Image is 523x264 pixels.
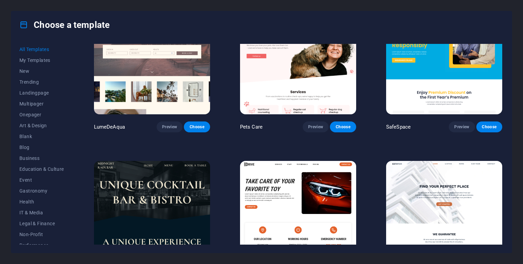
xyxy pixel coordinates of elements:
span: Legal & Finance [19,221,64,226]
button: Choose [476,121,502,132]
p: Pets Care [240,123,263,130]
button: Health [19,196,64,207]
button: All Templates [19,44,64,55]
span: Education & Culture [19,166,64,172]
span: Gastronomy [19,188,64,194]
img: Pets Care [240,7,356,114]
span: Preview [454,124,469,130]
span: Non-Profit [19,232,64,237]
span: Trending [19,79,64,85]
span: Preview [162,124,177,130]
span: Event [19,177,64,183]
h4: Choose a template [19,19,110,30]
button: Choose [330,121,356,132]
img: SafeSpace [386,7,502,114]
button: Trending [19,77,64,87]
button: Business [19,153,64,164]
button: Preview [157,121,183,132]
span: Preview [308,124,323,130]
span: Performance [19,243,64,248]
span: Choose [335,124,350,130]
span: Choose [482,124,497,130]
span: Choose [189,124,204,130]
button: My Templates [19,55,64,66]
span: IT & Media [19,210,64,215]
button: Preview [449,121,475,132]
span: Art & Design [19,123,64,128]
button: Education & Culture [19,164,64,175]
button: Preview [303,121,329,132]
button: Landingpage [19,87,64,98]
button: Onepager [19,109,64,120]
button: Choose [184,121,210,132]
button: Performance [19,240,64,251]
span: Onepager [19,112,64,117]
span: All Templates [19,47,64,52]
span: Landingpage [19,90,64,96]
button: Non-Profit [19,229,64,240]
span: Business [19,155,64,161]
button: IT & Media [19,207,64,218]
button: New [19,66,64,77]
button: Legal & Finance [19,218,64,229]
span: Multipager [19,101,64,106]
button: Blank [19,131,64,142]
button: Event [19,175,64,185]
button: Multipager [19,98,64,109]
span: Blog [19,145,64,150]
span: Blank [19,134,64,139]
button: Gastronomy [19,185,64,196]
span: My Templates [19,57,64,63]
button: Blog [19,142,64,153]
span: Health [19,199,64,204]
p: LumeDeAqua [94,123,125,130]
button: Art & Design [19,120,64,131]
span: New [19,68,64,74]
p: SafeSpace [386,123,411,130]
img: LumeDeAqua [94,7,210,114]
